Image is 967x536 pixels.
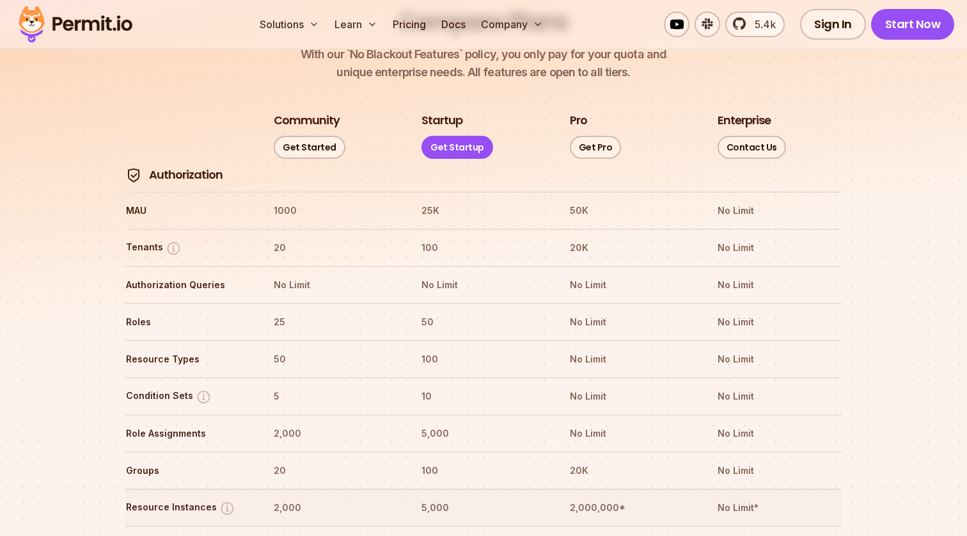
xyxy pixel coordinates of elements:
th: No Limit [717,275,842,295]
span: With our `No Blackout Features` policy, you only pay for your quota and [301,45,666,63]
a: 5.4k [725,12,785,37]
th: No Limit [717,386,842,407]
button: Tenants [126,240,182,256]
th: 50K [569,200,694,221]
img: Permit logo [13,3,138,46]
h3: Startup [421,113,462,129]
a: Get Startup [421,136,493,159]
th: 5,000 [421,498,546,518]
h4: Authorization [149,167,223,183]
h3: Community [274,113,340,129]
th: 100 [421,460,546,481]
th: 2,000 [273,423,398,444]
th: 50 [421,312,546,332]
th: Groups [125,460,250,481]
th: 5,000 [421,423,546,444]
th: 1000 [273,200,398,221]
button: Company [476,12,548,37]
button: Solutions [255,12,324,37]
h3: Enterprise [718,113,771,129]
th: 2,000 [273,498,398,518]
th: No Limit* [717,498,842,518]
button: Learn [329,12,382,37]
h3: Pro [570,113,587,129]
span: 5.4k [747,17,776,32]
th: MAU [125,200,250,221]
a: Pricing [388,12,431,37]
th: No Limit [569,423,694,444]
a: Get Pro [570,136,622,159]
th: 10 [421,386,546,407]
th: No Limit [717,460,842,481]
button: Condition Sets [126,389,212,405]
th: Role Assignments [125,423,250,444]
th: 20 [273,460,398,481]
th: 25K [421,200,546,221]
th: 20 [273,238,398,258]
th: No Limit [717,238,842,258]
a: Docs [436,12,471,37]
th: 100 [421,238,546,258]
th: 25 [273,312,398,332]
th: 2,000,000* [569,498,694,518]
th: 5 [273,386,398,407]
button: Resource Instances [126,500,235,516]
a: Get Started [274,136,345,159]
img: Authorization [126,168,141,183]
a: Contact Us [718,136,786,159]
th: No Limit [421,275,546,295]
th: No Limit [717,312,842,332]
th: No Limit [569,312,694,332]
th: 20K [569,238,694,258]
th: No Limit [569,386,694,407]
th: 100 [421,349,546,370]
th: No Limit [273,275,398,295]
th: No Limit [717,423,842,444]
th: 50 [273,349,398,370]
th: No Limit [717,200,842,221]
th: Resource Types [125,349,250,370]
th: Authorization Queries [125,275,250,295]
th: No Limit [717,349,842,370]
th: 20K [569,460,694,481]
p: unique enterprise needs. All features are open to all tiers. [301,45,666,81]
th: No Limit [569,275,694,295]
th: Roles [125,312,250,332]
a: Sign In [800,9,866,40]
a: Start Now [871,9,955,40]
th: No Limit [569,349,694,370]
